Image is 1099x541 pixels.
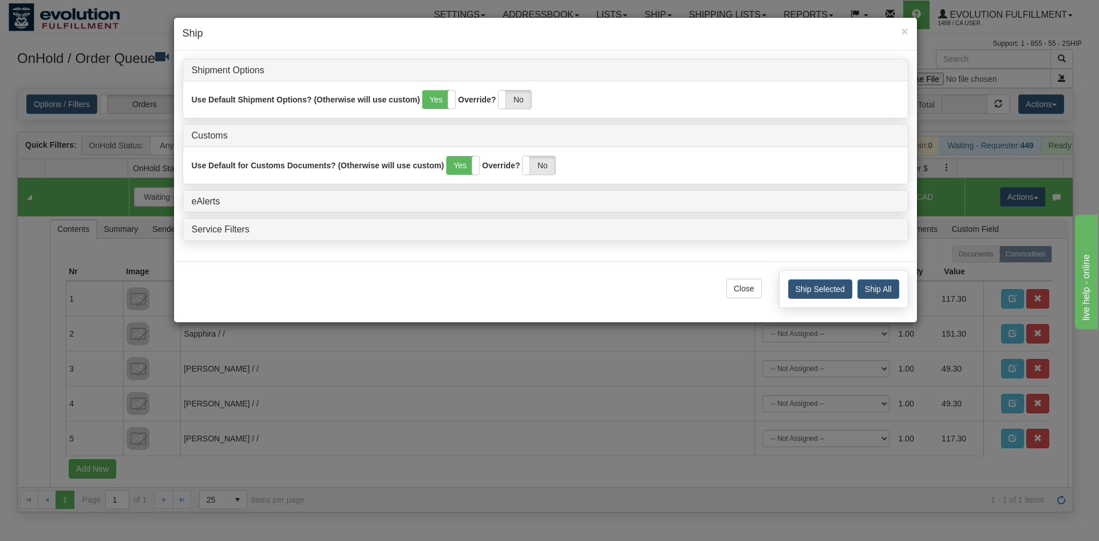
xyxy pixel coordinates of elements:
label: Yes [446,156,479,175]
a: Shipment Options [192,65,264,75]
h4: Ship [183,26,908,41]
button: Ship All [857,279,899,299]
button: Ship Selected [788,279,852,299]
label: No [499,90,531,109]
button: Close [901,25,908,37]
label: Use Default Shipment Options? (Otherwise will use custom) [192,94,420,105]
a: eAlerts [192,196,220,206]
label: Override? [482,160,520,171]
label: No [523,156,555,175]
iframe: chat widget [1073,212,1098,329]
a: Customs [192,131,228,140]
div: live help - online [9,7,106,21]
span: × [901,25,908,38]
a: Service Filters [192,224,250,234]
label: Override? [458,94,496,105]
button: Close [726,279,762,298]
label: Yes [422,90,455,109]
label: Use Default for Customs Documents? (Otherwise will use custom) [192,160,444,171]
